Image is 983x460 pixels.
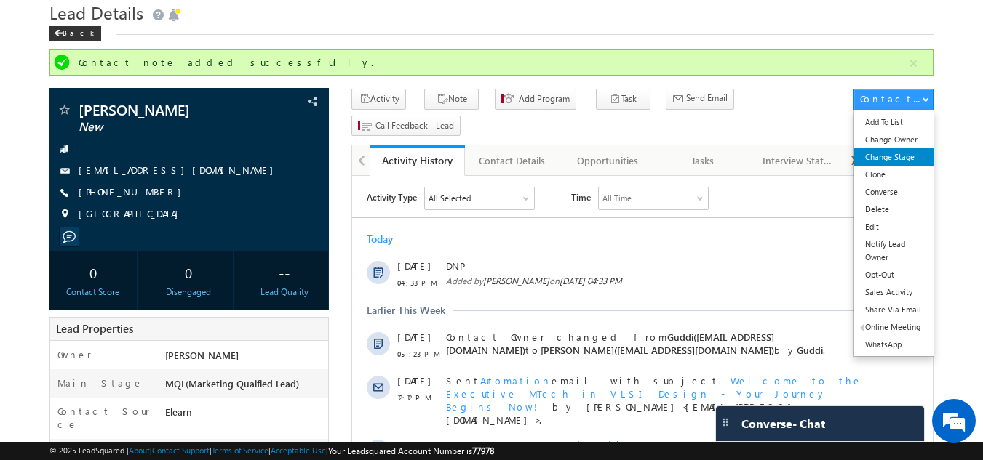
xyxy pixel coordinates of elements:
button: Activity [351,89,406,110]
span: Lead Properties [56,321,133,336]
span: Call Feedback - Lead [375,119,454,132]
div: Lead Quality [244,286,325,299]
span: Contact Owner changed from to by . [94,155,473,180]
span: 12:12 PM [45,215,89,228]
span: Welcome to the Executive MTech in VLSI Design - Your Journey Begins Now! [94,198,510,237]
span: Guddi [445,168,471,180]
span: Activity Type [15,11,65,33]
label: Main Stage [57,376,143,390]
a: Online Meeting [854,318,934,336]
div: MQL(Marketing Quaified Lead) [162,376,329,397]
a: Share Via Email [854,301,934,318]
span: Guddi([EMAIL_ADDRESS][DOMAIN_NAME]) [94,155,422,180]
div: Interview Status [763,152,833,169]
a: Add To List [854,113,934,131]
em: Start Chat [198,357,264,376]
div: Today [15,57,62,70]
div: Contact note added successfully. [79,56,908,69]
div: by [PERSON_NAME]<[EMAIL_ADDRESS][DOMAIN_NAME]>. [94,198,519,249]
a: Notify Lead Owner [854,235,934,266]
span: Automation [128,198,199,211]
button: Note [424,89,479,110]
span: [DATE] [45,84,78,97]
div: All Selected [76,16,119,29]
a: Contact Details [465,145,560,176]
a: Edit [854,218,934,235]
button: Contact Actions [853,89,934,110]
a: Delete [854,201,934,218]
div: All Selected [73,12,182,33]
div: Contact Score [53,286,134,299]
button: Call Feedback - Lead [351,116,461,137]
img: carter-drag [720,416,731,428]
div: Activity History [381,153,454,167]
span: [PERSON_NAME] [79,102,251,117]
span: [DATE] [45,155,78,168]
span: [DATE] 04:33 PM [207,100,270,110]
span: 05:23 PM [45,172,89,185]
span: New [79,120,251,134]
span: Lead Details [49,1,143,24]
button: Add Program [495,89,576,110]
a: Converse [854,183,934,201]
span: DNP [94,84,519,97]
a: Acceptable Use [271,445,326,455]
button: Send Email [666,89,734,110]
a: Sales Activity [854,283,934,301]
span: 12:12 PM [45,279,89,292]
div: Tasks [667,152,738,169]
span: Converse - Chat [741,417,825,430]
div: 0 [148,259,229,286]
a: Opt-Out [854,266,934,283]
a: Opportunities [560,145,656,176]
a: About [129,445,150,455]
a: Back [49,25,108,38]
div: -- [244,259,325,286]
div: Earlier This Week [15,128,93,141]
span: [DATE] [45,262,78,275]
span: 77978 [472,445,494,456]
a: Contact Support [152,445,210,455]
span: [PERSON_NAME] [165,349,239,361]
span: Add Program [519,92,570,105]
span: [GEOGRAPHIC_DATA] [79,207,186,222]
textarea: Type your message and hit 'Enter' [19,134,266,344]
a: Activity History [370,145,465,176]
a: Tasks [656,145,751,176]
label: Contact Source [57,405,151,431]
label: Owner [57,348,92,361]
a: Interview Status [751,145,846,176]
span: Contact Capture: [94,262,210,275]
div: Disengaged [148,286,229,299]
div: . [94,262,519,275]
a: WhatsApp [854,336,934,353]
img: d_60004797649_company_0_60004797649 [25,76,61,95]
div: All Time [250,16,279,29]
div: Opportunities [572,152,642,169]
span: [PERSON_NAME]([EMAIL_ADDRESS][DOMAIN_NAME]) [188,168,422,180]
span: Send Email [686,92,728,105]
span: 04:33 PM [45,100,89,113]
div: Elearn [162,405,329,425]
div: Chat with us now [76,76,244,95]
a: Clone [854,166,934,183]
span: Time [219,11,239,33]
div: Contact Details [477,152,547,169]
div: Contact Actions [860,92,922,105]
a: [EMAIL_ADDRESS][DOMAIN_NAME] [79,164,281,176]
a: Terms of Service [212,445,268,455]
span: Your Leadsquared Account Number is [328,445,494,456]
span: Sent email with subject [94,198,367,211]
span: details [222,262,289,275]
span: [DATE] [45,198,78,211]
a: Change Owner [854,131,934,148]
span: Added by on [94,99,519,112]
span: [PERSON_NAME] [131,100,197,110]
button: Task [596,89,650,110]
div: Minimize live chat window [239,7,274,42]
div: Back [49,26,101,41]
span: © 2025 LeadSquared | | | | | [49,444,494,458]
div: 0 [53,259,134,286]
a: Change Stage [854,148,934,166]
span: [PHONE_NUMBER] [79,185,188,200]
